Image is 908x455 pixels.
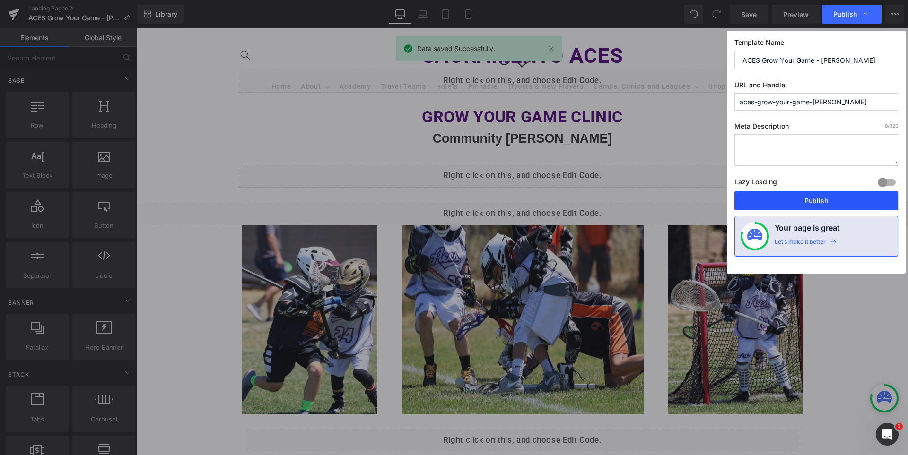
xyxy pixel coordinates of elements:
[285,79,486,98] b: Grow Your Game Clinic
[747,229,762,244] img: onboarding-status.svg
[885,123,898,129] span: /320
[285,15,487,40] b: Sacramento ACES
[734,81,898,93] label: URL and Handle
[296,103,476,117] b: Community [PERSON_NAME]
[734,122,898,134] label: Meta Description
[734,176,777,191] label: Lazy Loading
[885,123,888,129] span: 0
[775,238,826,250] div: Let’s make it better
[876,423,899,446] iframe: Intercom live chat
[734,191,898,210] button: Publish
[833,10,857,18] span: Publish
[775,222,840,238] h4: Your page is great
[895,423,903,430] span: 1
[734,38,898,51] label: Template Name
